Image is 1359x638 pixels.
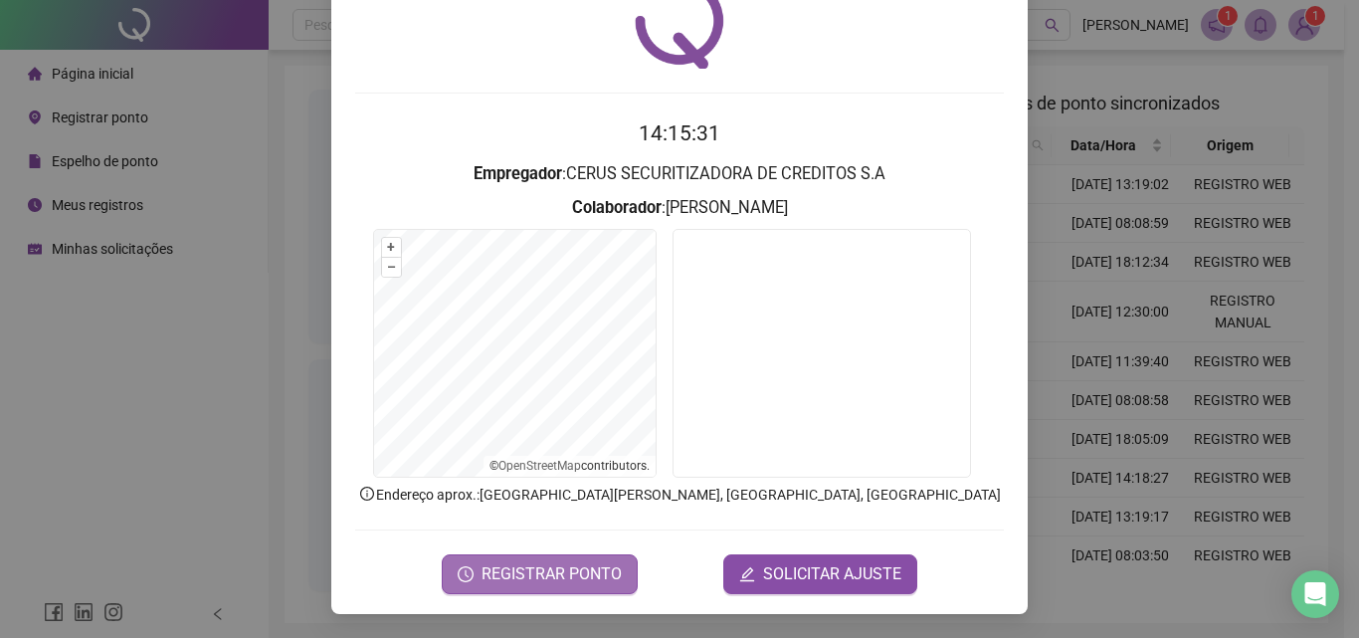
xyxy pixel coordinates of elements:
[572,198,662,217] strong: Colaborador
[489,459,650,473] li: © contributors.
[458,566,474,582] span: clock-circle
[482,562,622,586] span: REGISTRAR PONTO
[498,459,581,473] a: OpenStreetMap
[355,161,1004,187] h3: : CERUS SECURITIZADORA DE CREDITOS S.A
[442,554,638,594] button: REGISTRAR PONTO
[639,121,720,145] time: 14:15:31
[355,195,1004,221] h3: : [PERSON_NAME]
[355,484,1004,506] p: Endereço aprox. : [GEOGRAPHIC_DATA][PERSON_NAME], [GEOGRAPHIC_DATA], [GEOGRAPHIC_DATA]
[382,238,401,257] button: +
[739,566,755,582] span: edit
[474,164,562,183] strong: Empregador
[358,485,376,503] span: info-circle
[763,562,901,586] span: SOLICITAR AJUSTE
[723,554,917,594] button: editSOLICITAR AJUSTE
[1291,570,1339,618] div: Open Intercom Messenger
[382,258,401,277] button: –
